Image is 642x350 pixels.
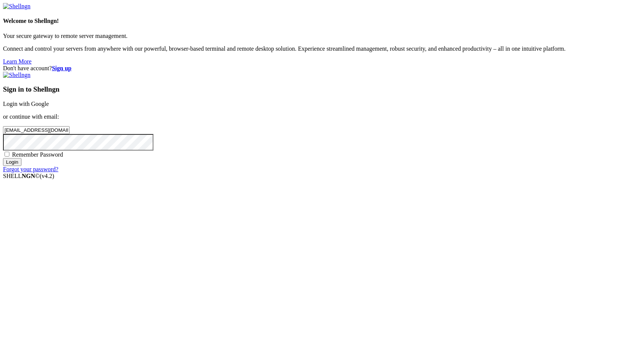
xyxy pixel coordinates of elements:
span: SHELL © [3,173,54,179]
a: Login with Google [3,101,49,107]
div: Don't have account? [3,65,639,72]
p: Your secure gateway to remote server management. [3,33,639,39]
input: Email address [3,126,70,134]
p: Connect and control your servers from anywhere with our powerful, browser-based terminal and remo... [3,45,639,52]
p: or continue with email: [3,113,639,120]
h4: Welcome to Shellngn! [3,18,639,24]
img: Shellngn [3,72,30,78]
span: 4.2.0 [40,173,55,179]
h3: Sign in to Shellngn [3,85,639,94]
a: Forgot your password? [3,166,58,172]
b: NGN [22,173,35,179]
input: Remember Password [5,152,9,157]
span: Remember Password [12,151,63,158]
input: Login [3,158,21,166]
img: Shellngn [3,3,30,10]
a: Sign up [52,65,71,71]
a: Learn More [3,58,32,65]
